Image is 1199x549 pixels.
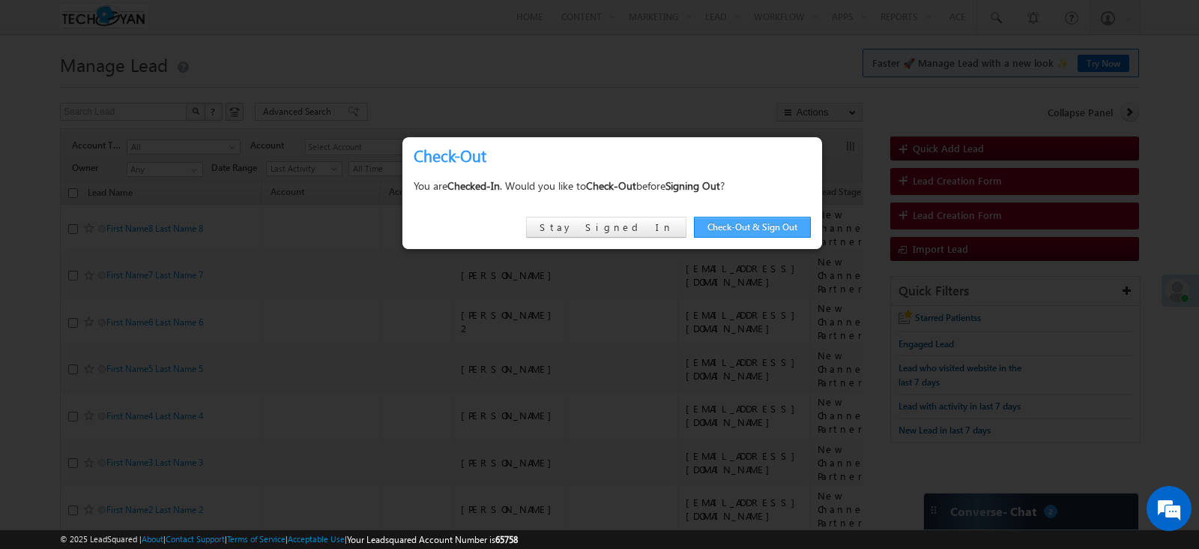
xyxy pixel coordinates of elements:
[526,217,686,238] a: Stay Signed In
[60,532,518,547] span: © 2025 LeadSquared | | | | |
[347,534,518,545] span: Your Leadsquared Account Number is
[204,431,272,451] em: Start Chat
[78,79,252,98] div: Chat with us now
[19,139,274,418] textarea: Type your message and hit 'Enter'
[414,176,811,195] div: You are . Would you like to before ?
[665,178,720,193] b: Signing Out
[495,534,518,545] span: 65758
[246,7,282,43] div: Minimize live chat window
[166,534,225,544] a: Contact Support
[586,178,636,193] b: Check-Out
[288,534,345,544] a: Acceptable Use
[694,217,811,238] a: Check-Out & Sign Out
[227,534,286,544] a: Terms of Service
[447,178,500,193] b: Checked-In
[142,534,163,544] a: About
[414,144,486,166] b: Check-Out
[25,79,63,98] img: d_60004797649_company_0_60004797649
